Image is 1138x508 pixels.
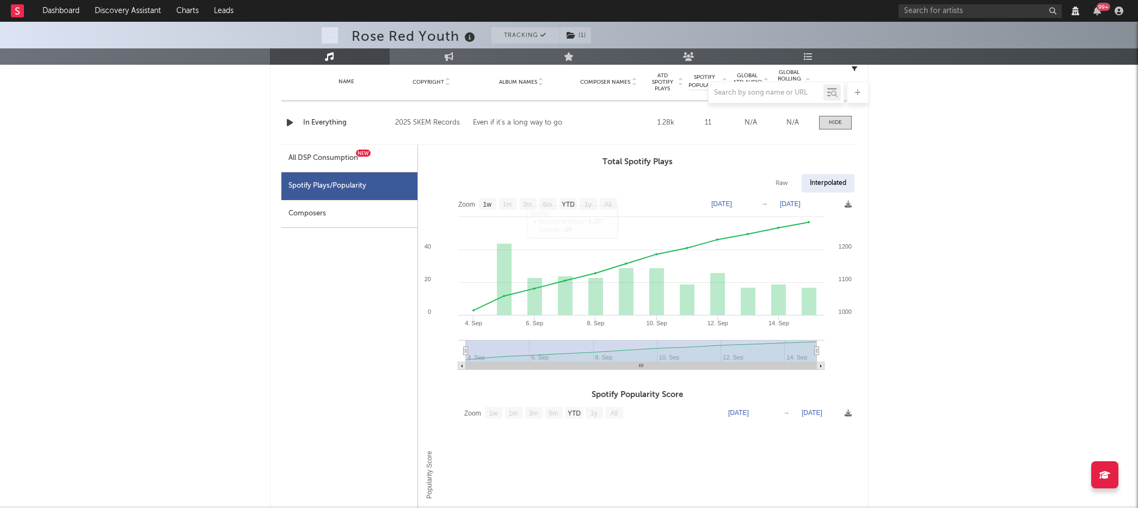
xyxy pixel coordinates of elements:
[424,243,430,250] text: 40
[728,409,749,417] text: [DATE]
[549,410,558,417] text: 6m
[648,117,684,128] div: 1.28k
[418,388,857,401] h3: Spotify Popularity Score
[709,89,823,97] input: Search by song name or URL
[560,27,591,44] button: (1)
[427,308,430,315] text: 0
[604,201,611,208] text: All
[502,201,512,208] text: 1m
[528,410,538,417] text: 3m
[768,320,789,326] text: 14. Sep
[458,201,475,208] text: Zoom
[688,73,721,90] span: Spotify Popularity
[585,201,592,208] text: 1y
[1097,3,1110,11] div: 99 +
[774,69,804,95] span: Global Rolling 7D Audio Streams
[567,410,580,417] text: YTD
[733,117,769,128] div: N/A
[783,409,790,417] text: →
[281,145,417,172] div: All DSP ConsumptionNew
[774,117,811,128] div: N/A
[522,201,532,208] text: 3m
[413,79,444,85] span: Copyright
[352,27,478,45] div: Rose Red Youth
[648,72,677,92] span: ATD Spotify Plays
[281,172,417,200] div: Spotify Plays/Popularity
[610,410,617,417] text: All
[281,200,417,228] div: Composers
[561,201,574,208] text: YTD
[473,116,562,129] div: Even if it's a long way to go
[1093,7,1101,15] button: 99+
[580,79,630,85] span: Composer Names
[288,152,358,165] div: All DSP Consumption
[802,409,822,417] text: [DATE]
[780,200,801,208] text: [DATE]
[356,150,371,157] div: New
[489,410,497,417] text: 1w
[733,72,762,92] span: Global ATD Audio Streams
[303,117,390,128] a: In Everything
[424,276,430,282] text: 20
[464,410,481,417] text: Zoom
[526,320,543,326] text: 6. Sep
[499,79,537,85] span: Album Names
[767,174,796,193] div: Raw
[418,156,857,169] h3: Total Spotify Plays
[590,410,598,417] text: 1y
[689,117,727,128] div: 11
[761,200,768,208] text: →
[646,320,667,326] text: 10. Sep
[838,276,851,282] text: 1100
[559,27,592,44] span: ( 1 )
[802,174,854,193] div: Interpolated
[543,201,552,208] text: 6m
[838,308,851,315] text: 1000
[508,410,518,417] text: 1m
[587,320,604,326] text: 8. Sep
[465,320,482,326] text: 4. Sep
[711,200,732,208] text: [DATE]
[838,243,851,250] text: 1200
[395,116,467,129] div: 2025 SKEM Records
[303,78,390,86] div: Name
[899,4,1062,18] input: Search for artists
[426,451,433,499] text: Popularity Score
[707,320,728,326] text: 12. Sep
[491,27,559,44] button: Tracking
[483,201,491,208] text: 1w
